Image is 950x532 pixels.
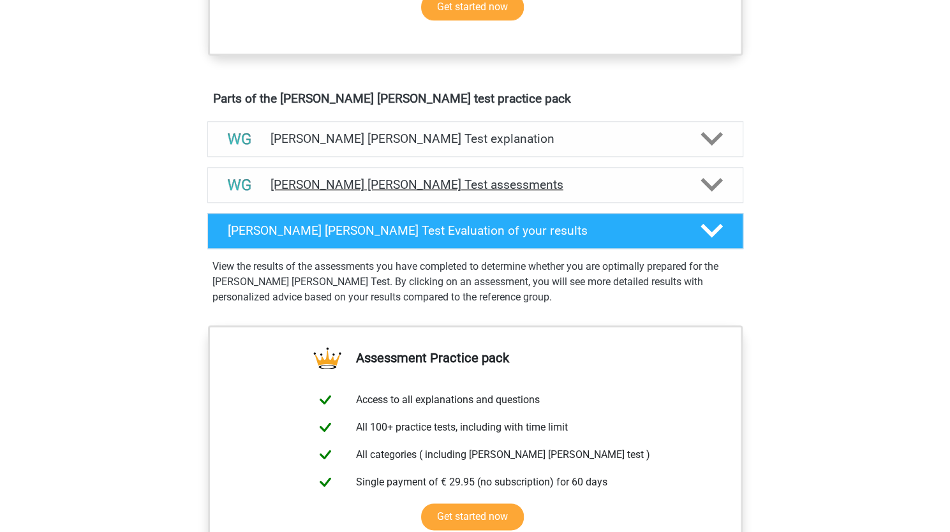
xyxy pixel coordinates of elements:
a: assessments [PERSON_NAME] [PERSON_NAME] Test assessments [202,167,748,203]
h4: [PERSON_NAME] [PERSON_NAME] Test explanation [271,131,680,146]
a: explanations [PERSON_NAME] [PERSON_NAME] Test explanation [202,121,748,157]
h4: Parts of the [PERSON_NAME] [PERSON_NAME] test practice pack [213,91,738,106]
h4: [PERSON_NAME] [PERSON_NAME] Test assessments [271,177,680,192]
h4: [PERSON_NAME] [PERSON_NAME] Test Evaluation of your results [228,223,680,238]
img: watson glaser test explanations [223,123,256,156]
img: watson glaser test assessments [223,169,256,202]
a: Get started now [421,503,524,530]
a: [PERSON_NAME] [PERSON_NAME] Test Evaluation of your results [202,213,748,249]
p: View the results of the assessments you have completed to determine whether you are optimally pre... [212,259,738,305]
